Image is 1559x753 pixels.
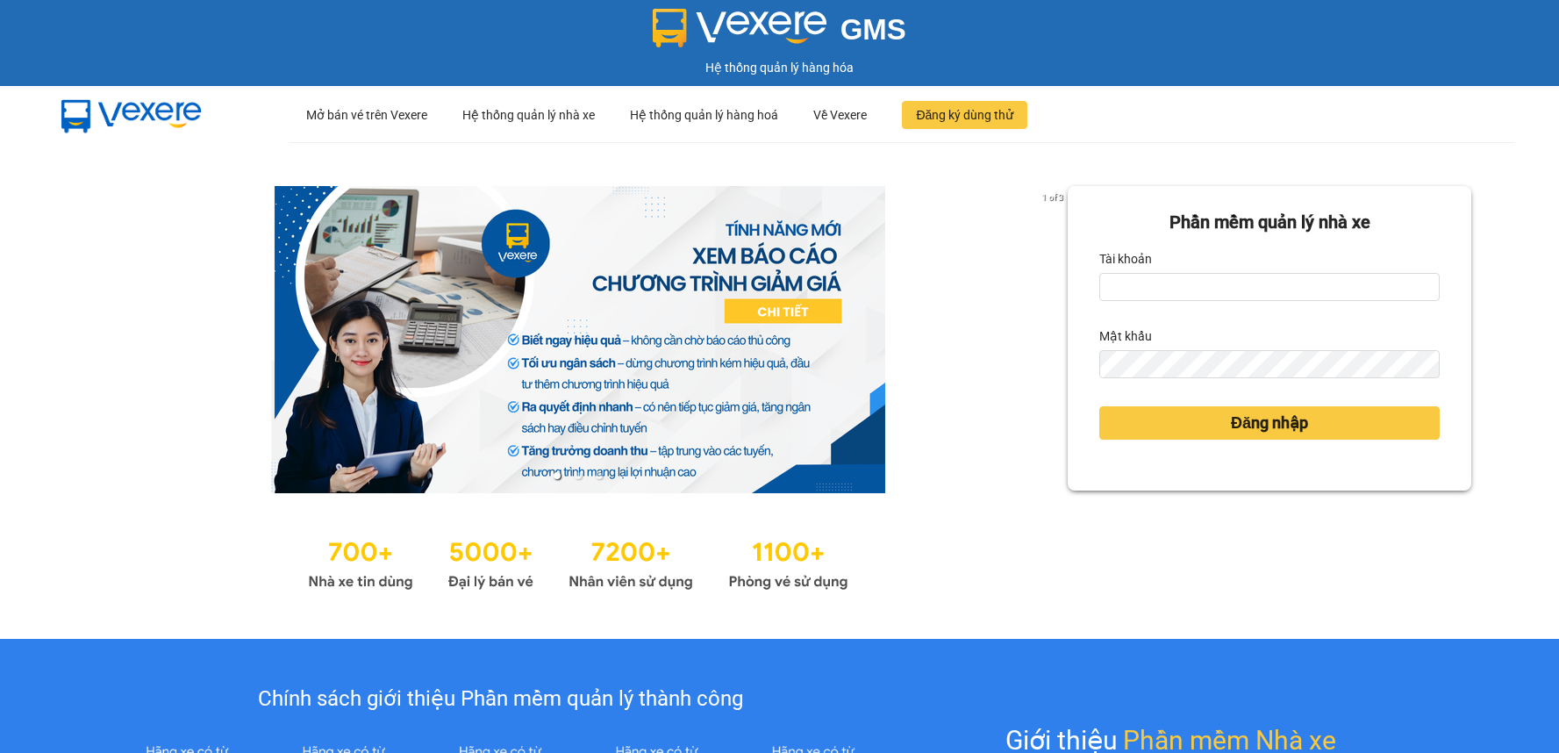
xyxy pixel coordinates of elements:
span: GMS [840,13,906,46]
img: Statistics.png [308,528,848,595]
button: next slide / item [1043,186,1068,493]
li: slide item 3 [596,472,603,479]
span: Đăng nhập [1231,411,1308,435]
div: Hệ thống quản lý hàng hóa [4,58,1555,77]
div: Chính sách giới thiệu Phần mềm quản lý thành công [109,683,890,716]
p: 1 of 3 [1037,186,1068,209]
a: GMS [653,26,906,40]
button: Đăng ký dùng thử [902,101,1027,129]
img: mbUUG5Q.png [44,86,219,144]
div: Về Vexere [813,87,867,143]
label: Tài khoản [1099,245,1152,273]
img: logo 2 [653,9,826,47]
input: Tài khoản [1099,273,1440,301]
div: Mở bán vé trên Vexere [306,87,427,143]
div: Hệ thống quản lý hàng hoá [630,87,778,143]
button: previous slide / item [88,186,112,493]
span: Đăng ký dùng thử [916,105,1013,125]
input: Mật khẩu [1099,350,1440,378]
li: slide item 2 [575,472,582,479]
label: Mật khẩu [1099,322,1152,350]
div: Hệ thống quản lý nhà xe [462,87,595,143]
button: Đăng nhập [1099,406,1440,440]
li: slide item 1 [554,472,561,479]
div: Phần mềm quản lý nhà xe [1099,209,1440,236]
